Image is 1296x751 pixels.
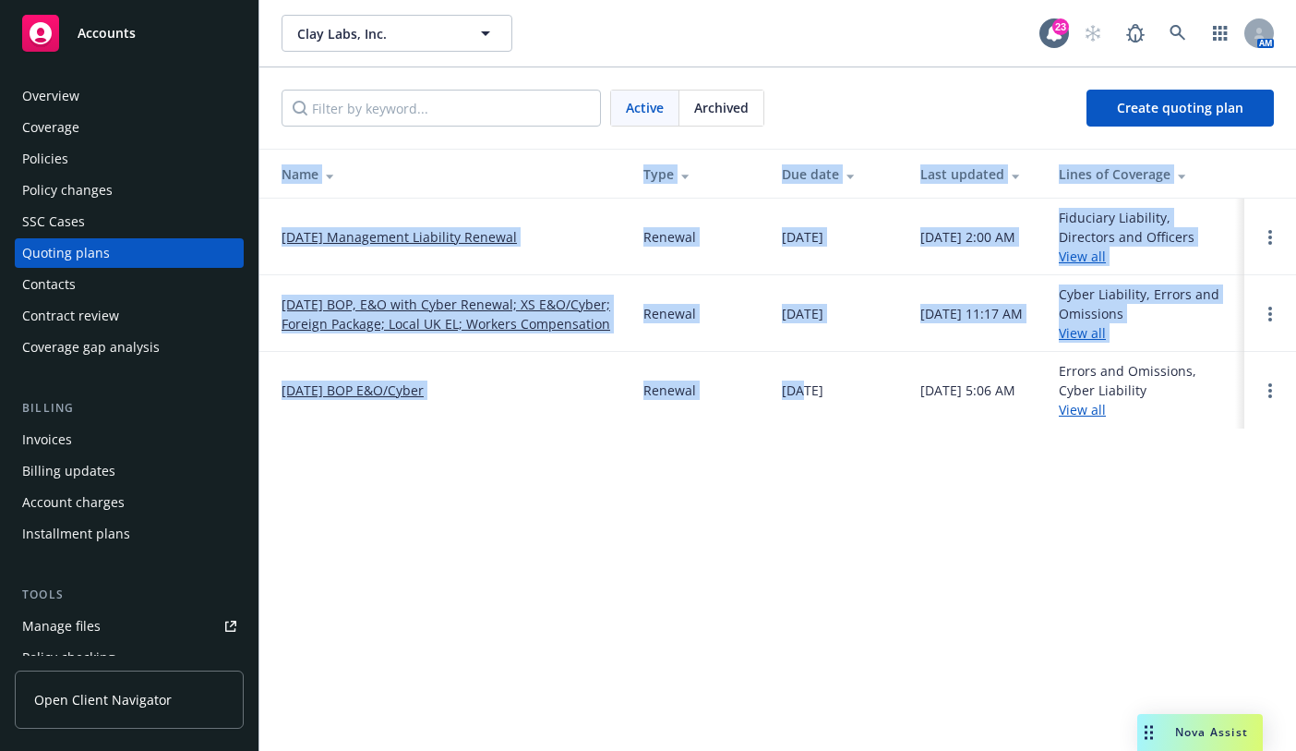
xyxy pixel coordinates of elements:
div: [DATE] [782,304,823,323]
div: Invoices [22,425,72,454]
span: Open Client Navigator [34,690,172,709]
div: Policy changes [22,176,113,205]
input: Filter by keyword... [282,90,601,127]
a: View all [1059,248,1106,265]
div: Renewal [643,227,696,247]
a: Account charges [15,488,244,517]
a: Start snowing [1074,15,1111,52]
div: Tools [15,586,244,604]
a: Installment plans [15,519,244,549]
div: Account charges [22,488,125,517]
a: Policy checking [15,643,244,672]
div: Last updated [920,164,1029,184]
div: Billing [15,399,244,418]
a: [DATE] BOP, E&O with Cyber Renewal; XS E&O/Cyber; Foreign Package; Local UK EL; Workers Compensation [282,295,614,333]
div: Policy checking [22,643,115,672]
a: Accounts [15,7,244,59]
div: Renewal [643,304,696,323]
a: SSC Cases [15,207,244,236]
div: Errors and Omissions, Cyber Liability [1059,361,1230,419]
div: Contract review [22,301,119,331]
a: Invoices [15,425,244,454]
div: Drag to move [1137,714,1160,751]
a: [DATE] BOP E&O/Cyber [282,381,424,400]
span: Active [626,98,664,117]
div: Coverage gap analysis [22,333,160,362]
span: Clay Labs, Inc. [297,24,457,43]
a: View all [1059,401,1106,418]
a: Open options [1259,303,1281,325]
a: Quoting plans [15,238,244,268]
a: Overview [15,81,244,111]
a: Contract review [15,301,244,331]
div: [DATE] 2:00 AM [920,227,1015,247]
a: [DATE] Management Liability Renewal [282,227,517,247]
a: Policy changes [15,176,244,205]
a: View all [1059,324,1106,342]
a: Coverage gap analysis [15,333,244,362]
div: Manage files [22,612,101,641]
button: Nova Assist [1137,714,1263,751]
div: [DATE] 5:06 AM [920,381,1015,400]
div: Billing updates [22,456,115,486]
a: Coverage [15,113,244,142]
div: Name [282,164,614,184]
div: 23 [1052,18,1069,35]
a: Create quoting plan [1086,90,1274,127]
a: Manage files [15,612,244,641]
a: Switch app [1202,15,1239,52]
div: Due date [782,164,891,184]
a: Policies [15,144,244,174]
a: Contacts [15,270,244,299]
div: SSC Cases [22,207,85,236]
div: [DATE] [782,227,823,247]
a: Open options [1259,380,1281,402]
div: Installment plans [22,519,130,549]
div: [DATE] 11:17 AM [920,304,1023,323]
div: Lines of Coverage [1059,164,1230,184]
a: Billing updates [15,456,244,486]
a: Search [1159,15,1196,52]
div: Coverage [22,113,79,142]
div: [DATE] [782,381,823,400]
div: Renewal [643,381,696,400]
a: Open options [1259,226,1281,248]
div: Contacts [22,270,76,299]
div: Type [643,164,752,184]
div: Fiduciary Liability, Directors and Officers [1059,208,1230,266]
span: Accounts [78,26,136,41]
div: Cyber Liability, Errors and Omissions [1059,285,1230,343]
div: Quoting plans [22,238,110,268]
div: Overview [22,81,79,111]
span: Create quoting plan [1117,99,1243,116]
a: Report a Bug [1117,15,1154,52]
span: Nova Assist [1175,724,1248,740]
span: Archived [694,98,749,117]
button: Clay Labs, Inc. [282,15,512,52]
div: Policies [22,144,68,174]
